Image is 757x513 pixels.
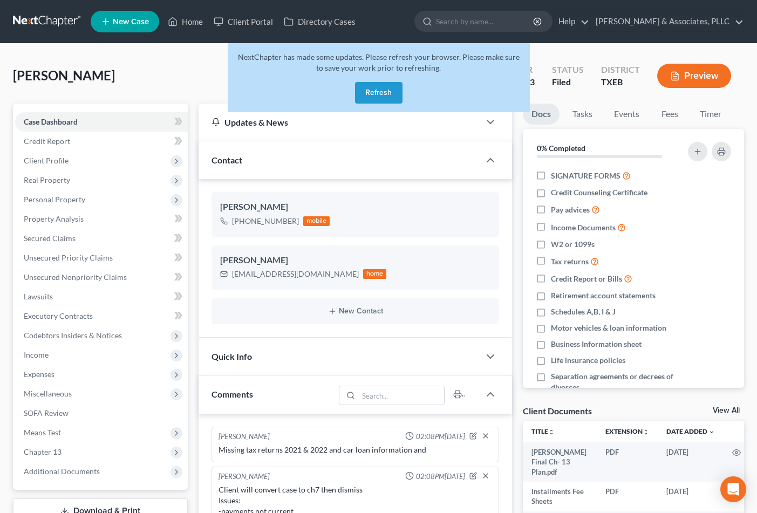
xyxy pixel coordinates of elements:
[605,427,649,435] a: Extensionunfold_more
[24,389,72,398] span: Miscellaneous
[24,350,49,359] span: Income
[15,268,188,287] a: Unsecured Nonpriority Claims
[551,323,666,333] span: Motor vehicles & loan information
[15,112,188,132] a: Case Dashboard
[24,272,127,282] span: Unsecured Nonpriority Claims
[212,117,467,128] div: Updates & News
[523,482,597,511] td: Installments Fee Sheets
[657,64,731,88] button: Preview
[24,214,84,223] span: Property Analysis
[303,216,330,226] div: mobile
[531,427,555,435] a: Titleunfold_more
[548,429,555,435] i: unfold_more
[24,447,62,456] span: Chapter 13
[24,117,78,126] span: Case Dashboard
[601,76,640,88] div: TXEB
[713,407,740,414] a: View All
[551,204,590,215] span: Pay advices
[601,64,640,76] div: District
[220,307,491,316] button: New Contact
[24,311,93,320] span: Executory Contracts
[212,389,253,399] span: Comments
[436,11,535,31] input: Search by name...
[523,405,592,416] div: Client Documents
[525,77,535,87] span: 13
[523,104,560,125] a: Docs
[658,482,724,511] td: [DATE]
[24,234,76,243] span: Secured Claims
[551,290,656,301] span: Retirement account statements
[551,355,625,366] span: Life insurance policies
[220,254,491,267] div: [PERSON_NAME]
[15,209,188,229] a: Property Analysis
[24,175,70,184] span: Real Property
[24,467,100,476] span: Additional Documents
[232,216,299,227] div: [PHONE_NUMBER]
[552,64,584,76] div: Status
[24,136,70,146] span: Credit Report
[212,155,242,165] span: Contact
[15,403,188,423] a: SOFA Review
[24,331,122,340] span: Codebtors Insiders & Notices
[691,104,730,125] a: Timer
[551,239,595,250] span: W2 or 1099s
[551,256,589,267] span: Tax returns
[24,292,53,301] span: Lawsuits
[552,76,584,88] div: Filed
[238,52,520,72] span: NextChapter has made some updates. Please refresh your browser. Please make sure to save your wor...
[597,442,658,482] td: PDF
[24,156,69,165] span: Client Profile
[416,432,465,442] span: 02:08PM[DATE]
[24,253,113,262] span: Unsecured Priority Claims
[219,471,270,482] div: [PERSON_NAME]
[363,269,387,279] div: home
[278,12,361,31] a: Directory Cases
[537,143,585,153] strong: 0% Completed
[551,371,679,393] span: Separation agreements or decrees of divorces
[605,104,648,125] a: Events
[551,222,616,233] span: Income Documents
[523,442,597,482] td: [PERSON_NAME] Final Ch- 13 Plan.pdf
[208,12,278,31] a: Client Portal
[24,408,69,418] span: SOFA Review
[551,339,642,350] span: Business Information sheet
[658,442,724,482] td: [DATE]
[162,12,208,31] a: Home
[219,432,270,442] div: [PERSON_NAME]
[590,12,744,31] a: [PERSON_NAME] & Associates, PLLC
[232,269,359,279] div: [EMAIL_ADDRESS][DOMAIN_NAME]
[708,429,715,435] i: expand_more
[24,370,54,379] span: Expenses
[219,444,493,455] div: Missing tax returns 2021 & 2022 and car loan information and
[359,386,445,405] input: Search...
[15,248,188,268] a: Unsecured Priority Claims
[564,104,601,125] a: Tasks
[24,195,85,204] span: Personal Property
[15,229,188,248] a: Secured Claims
[666,427,715,435] a: Date Added expand_more
[220,201,491,214] div: [PERSON_NAME]
[15,306,188,326] a: Executory Contracts
[212,351,252,361] span: Quick Info
[551,187,647,198] span: Credit Counseling Certificate
[553,12,589,31] a: Help
[643,429,649,435] i: unfold_more
[24,428,61,437] span: Means Test
[113,18,149,26] span: New Case
[15,132,188,151] a: Credit Report
[597,482,658,511] td: PDF
[416,471,465,482] span: 02:08PM[DATE]
[720,476,746,502] div: Open Intercom Messenger
[551,306,616,317] span: Schedules A,B, I & J
[15,287,188,306] a: Lawsuits
[355,82,403,104] button: Refresh
[551,273,622,284] span: Credit Report or Bills
[652,104,687,125] a: Fees
[551,170,620,181] span: SIGNATURE FORMS
[13,67,115,83] span: [PERSON_NAME]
